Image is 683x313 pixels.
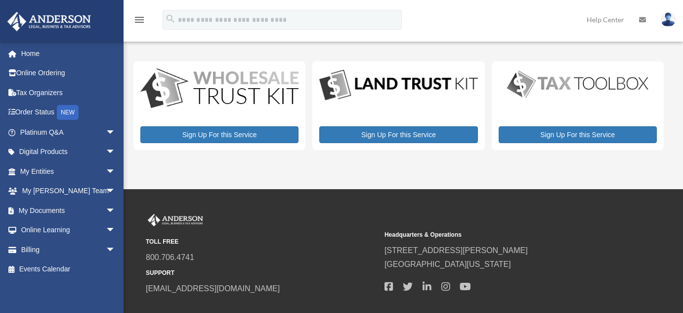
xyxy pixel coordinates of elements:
a: [GEOGRAPHIC_DATA][US_STATE] [384,260,511,268]
small: Headquarters & Operations [384,230,616,240]
img: User Pic [661,12,676,27]
a: My Entitiesarrow_drop_down [7,161,130,181]
a: Order StatusNEW [7,103,130,123]
a: My Documentsarrow_drop_down [7,201,130,220]
span: arrow_drop_down [106,181,126,202]
a: Online Learningarrow_drop_down [7,220,130,240]
img: LandTrust_lgo-1.jpg [319,68,477,103]
a: Sign Up For this Service [499,126,657,143]
img: Anderson Advisors Platinum Portal [146,214,205,227]
a: Online Ordering [7,63,130,83]
small: SUPPORT [146,268,378,278]
a: Home [7,44,130,63]
small: TOLL FREE [146,237,378,247]
span: arrow_drop_down [106,220,126,241]
i: search [165,13,176,24]
span: arrow_drop_down [106,142,126,162]
i: menu [133,14,145,26]
a: [STREET_ADDRESS][PERSON_NAME] [384,246,528,255]
a: Sign Up For this Service [319,126,477,143]
div: NEW [57,105,79,120]
span: arrow_drop_down [106,122,126,143]
a: [EMAIL_ADDRESS][DOMAIN_NAME] [146,284,280,293]
a: Platinum Q&Aarrow_drop_down [7,122,130,142]
a: menu [133,17,145,26]
a: Tax Organizers [7,83,130,103]
span: arrow_drop_down [106,240,126,260]
img: WS-Trust-Kit-lgo-1.jpg [140,68,299,110]
a: Billingarrow_drop_down [7,240,130,260]
a: Digital Productsarrow_drop_down [7,142,126,162]
a: Sign Up For this Service [140,126,299,143]
img: taxtoolbox_new-1.webp [499,68,657,100]
a: 800.706.4741 [146,253,194,261]
span: arrow_drop_down [106,161,126,182]
a: Events Calendar [7,260,130,279]
a: My [PERSON_NAME] Teamarrow_drop_down [7,181,130,201]
img: Anderson Advisors Platinum Portal [4,12,94,31]
span: arrow_drop_down [106,201,126,221]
